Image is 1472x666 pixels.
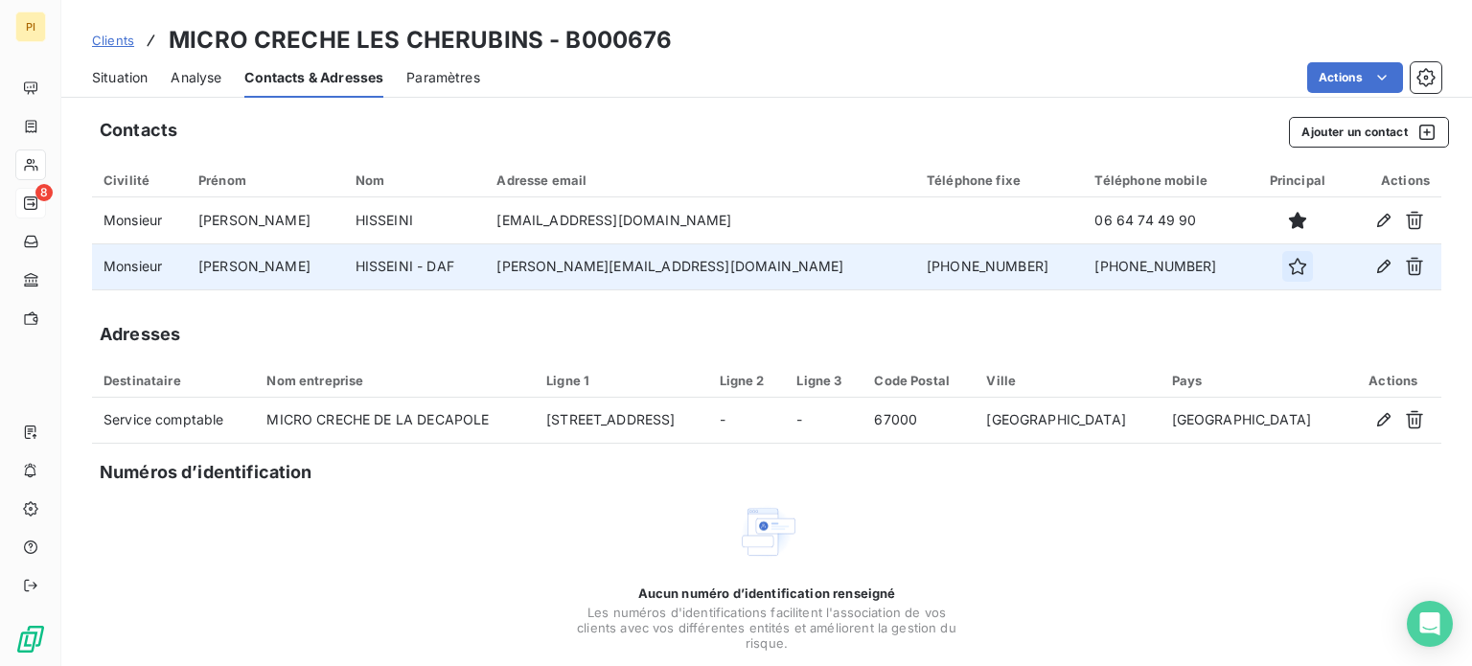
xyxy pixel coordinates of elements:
span: Contacts & Adresses [244,68,383,87]
div: PI [15,11,46,42]
button: Ajouter un contact [1289,117,1449,148]
td: Monsieur [92,197,187,243]
td: Monsieur [92,243,187,289]
td: [PERSON_NAME][EMAIL_ADDRESS][DOMAIN_NAME] [485,243,915,289]
a: Clients [92,31,134,50]
td: Service comptable [92,398,255,444]
div: Ligne 1 [546,373,696,388]
span: Analyse [171,68,221,87]
div: Principal [1263,172,1332,188]
h3: MICRO CRECHE LES CHERUBINS - B000676 [169,23,672,57]
td: [GEOGRAPHIC_DATA] [1161,398,1345,444]
div: Prénom [198,172,333,188]
div: Actions [1357,373,1430,388]
div: Téléphone mobile [1094,172,1240,188]
td: [EMAIL_ADDRESS][DOMAIN_NAME] [485,197,915,243]
button: Actions [1307,62,1403,93]
span: Clients [92,33,134,48]
div: Code Postal [874,373,963,388]
h5: Contacts [100,117,177,144]
h5: Numéros d’identification [100,459,312,486]
td: [PHONE_NUMBER] [1083,243,1252,289]
div: Nom [356,172,474,188]
span: Les numéros d'identifications facilitent l'association de vos clients avec vos différentes entité... [575,605,958,651]
td: [STREET_ADDRESS] [535,398,707,444]
span: 8 [35,184,53,201]
span: Paramètres [406,68,480,87]
td: HISSEINI [344,197,486,243]
h5: Adresses [100,321,180,348]
div: Nom entreprise [266,373,523,388]
div: Destinataire [103,373,243,388]
div: Ligne 2 [720,373,774,388]
img: Empty state [736,501,797,563]
div: Téléphone fixe [927,172,1072,188]
td: [PERSON_NAME] [187,243,344,289]
td: MICRO CRECHE DE LA DECAPOLE [255,398,535,444]
div: Open Intercom Messenger [1407,601,1453,647]
td: - [708,398,786,444]
td: 06 64 74 49 90 [1083,197,1252,243]
td: 67000 [862,398,975,444]
div: Pays [1172,373,1334,388]
td: HISSEINI - DAF [344,243,486,289]
td: - [785,398,862,444]
div: Adresse email [496,172,904,188]
img: Logo LeanPay [15,624,46,655]
td: [GEOGRAPHIC_DATA] [975,398,1160,444]
span: Situation [92,68,148,87]
div: Ville [986,373,1148,388]
div: Ligne 3 [796,373,851,388]
span: Aucun numéro d’identification renseigné [638,586,896,601]
td: [PHONE_NUMBER] [915,243,1084,289]
td: [PERSON_NAME] [187,197,344,243]
div: Actions [1355,172,1430,188]
div: Civilité [103,172,175,188]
